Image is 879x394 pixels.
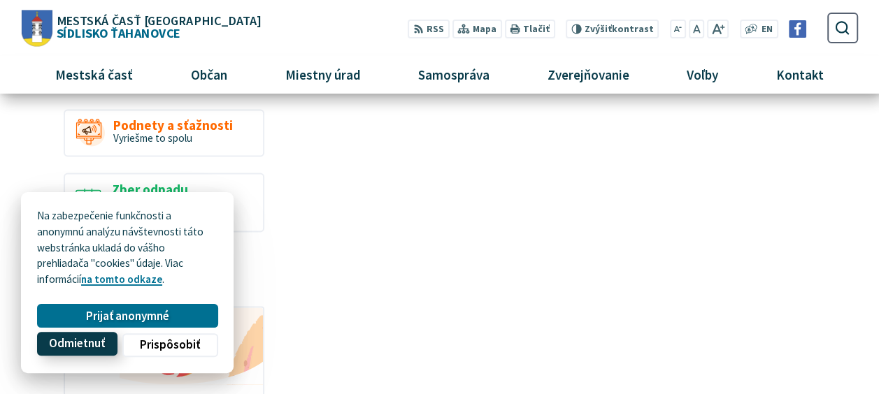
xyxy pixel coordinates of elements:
span: RSS [427,22,444,37]
a: Samospráva [394,56,513,94]
span: Voľby [682,56,724,94]
span: Mapa [473,22,496,37]
span: Sídlisko Ťahanovce [52,14,260,39]
span: EN [762,22,773,37]
span: Zverejňovanie [542,56,634,94]
span: Tlačiť [523,24,550,35]
span: Prispôsobiť [140,337,200,352]
a: Zber odpadu Kalendár zberu triedeného odpadu [64,173,264,232]
span: Kontakt [771,56,829,94]
button: Zväčšiť veľkosť písma [707,20,729,38]
button: Prispôsobiť [122,333,217,357]
span: kontrast [585,24,654,35]
span: Vyriešme to spolu [113,131,192,145]
span: Mestská časť [50,56,138,94]
span: Odmietnuť [49,337,105,351]
a: Logo Sídlisko Ťahanovce, prejsť na domovskú stránku. [21,10,260,46]
a: Kontakt [752,56,847,94]
button: Zmenšiť veľkosť písma [670,20,687,38]
a: Mapa [452,20,501,38]
button: Tlačiť [504,20,555,38]
a: Voľby [663,56,741,94]
span: Zber odpadu [112,182,252,197]
span: Podnety a sťažnosti [113,118,233,133]
a: Podnety a sťažnosti Vyriešme to spolu [64,109,264,157]
span: Miestny úrad [280,56,366,94]
button: Prijať anonymné [37,304,217,328]
p: Na zabezpečenie funkčnosti a anonymnú analýzu návštevnosti táto webstránka ukladá do vášho prehli... [37,208,217,288]
span: Prijať anonymné [86,309,169,323]
button: Zvýšiťkontrast [566,20,659,38]
button: Nastaviť pôvodnú veľkosť písma [689,20,704,38]
span: Zvýšiť [585,23,612,35]
a: EN [757,22,776,37]
img: Prejsť na domovskú stránku [21,10,52,46]
a: Občan [167,56,250,94]
span: Mestská časť [GEOGRAPHIC_DATA] [56,14,260,27]
span: Samospráva [413,56,494,94]
a: Miestny úrad [262,56,384,94]
img: Prejsť na Facebook stránku [789,20,806,38]
a: Zverejňovanie [524,56,652,94]
button: Odmietnuť [37,332,117,356]
span: Občan [185,56,232,94]
a: Mestská časť [32,56,157,94]
a: RSS [408,20,449,38]
a: na tomto odkaze [81,272,162,286]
